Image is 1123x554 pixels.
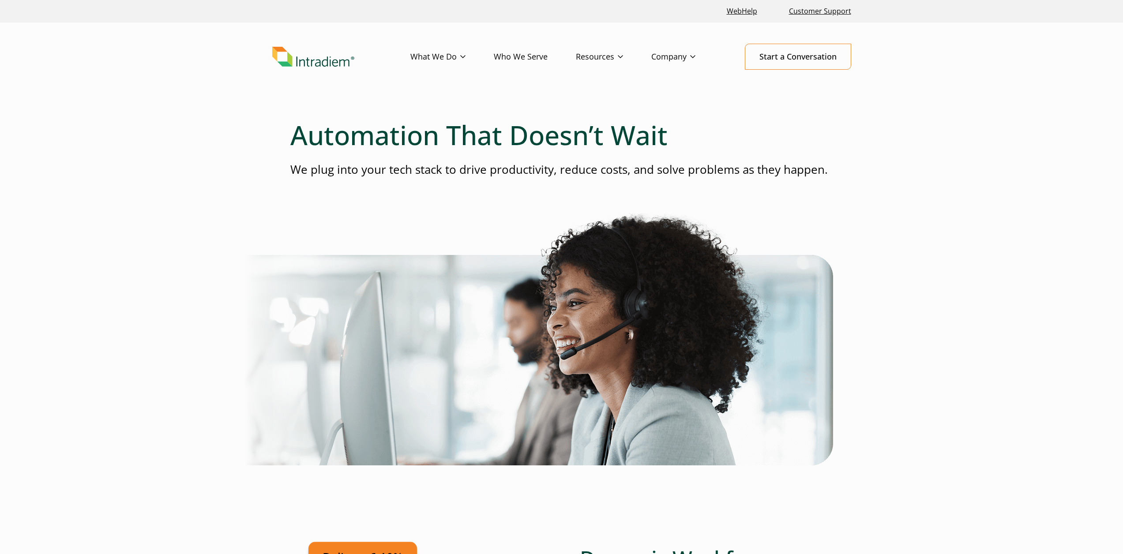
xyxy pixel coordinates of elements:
a: What We Do [410,44,494,70]
a: Who We Serve [494,44,576,70]
img: Platform [244,213,833,465]
p: We plug into your tech stack to drive productivity, reduce costs, and solve problems as they happen. [290,161,833,178]
a: Resources [576,44,651,70]
a: Start a Conversation [745,44,851,70]
a: Link opens in a new window [723,2,761,21]
a: Company [651,44,724,70]
a: Customer Support [785,2,855,21]
img: Intradiem [272,47,354,67]
a: Link to homepage of Intradiem [272,47,410,67]
h1: Automation That Doesn’t Wait [290,119,833,151]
